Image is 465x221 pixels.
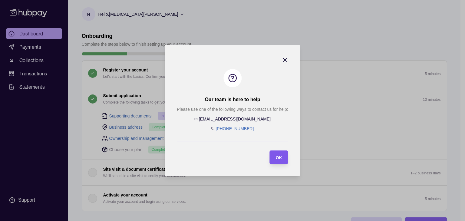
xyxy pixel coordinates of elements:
button: OK [270,150,288,164]
h2: Our team is here to help [205,96,260,103]
p: Please use one of the following ways to contact us for help: [177,106,288,113]
span: OK [276,155,282,160]
a: [EMAIL_ADDRESS][DOMAIN_NAME] [199,117,271,121]
a: [PHONE_NUMBER] [216,126,254,131]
